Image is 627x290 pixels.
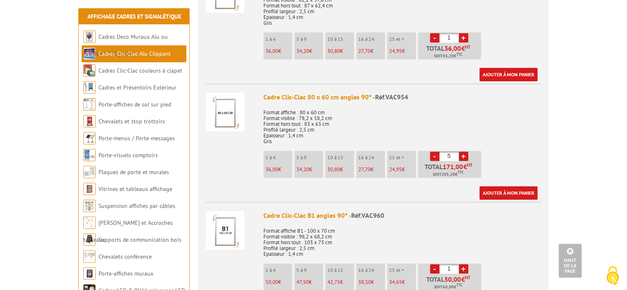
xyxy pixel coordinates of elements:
[461,45,465,52] span: €
[99,134,175,142] a: Porte-menus / Porte-messages
[389,36,416,42] p: 25 et +
[327,267,354,273] p: 10 à 15
[433,171,464,178] span: Soit €
[296,278,309,285] span: 47,50
[434,53,463,59] span: Soit €
[296,167,323,172] p: €
[296,36,323,42] p: 5 à 9
[265,267,292,273] p: 1 à 4
[296,279,323,285] p: €
[83,200,96,212] img: Suspension affiches par câbles
[465,275,470,281] sup: HT
[83,31,96,43] img: Cadres Deco Muraux Alu ou Bois
[263,211,541,220] div: Cadre Clic-Clac B1 angles 90° -
[458,170,464,174] sup: TTC
[351,211,384,219] span: Réf.VAC960
[327,155,354,160] p: 10 à 15
[265,36,292,42] p: 1 à 4
[420,163,481,178] p: Total
[430,264,439,273] a: -
[83,183,96,195] img: Vitrines et tableaux affichage
[389,48,416,54] p: €
[443,53,454,59] span: 43,20
[99,168,169,176] a: Plaques de porte et murales
[358,167,385,172] p: €
[327,278,340,285] span: 42,75
[296,155,323,160] p: 5 à 9
[358,278,371,285] span: 38,50
[83,64,96,77] img: Cadres Clic-Clac couleurs à clapet
[358,279,385,285] p: €
[358,166,371,173] span: 27,70
[263,104,541,144] p: Format affiche : 80 x 60 cm Format visible : 78,2 x 58,2 cm Format hors tout : 83 x 63 cm Profilé...
[265,167,292,172] p: €
[83,81,96,94] img: Cadres et Présentoirs Extérieur
[265,48,292,54] p: €
[389,155,416,160] p: 25 et +
[327,47,340,54] span: 30,80
[327,166,340,173] span: 30,80
[467,162,472,168] sup: HT
[444,45,461,52] span: 36,00
[441,171,455,178] span: 205,20
[83,132,96,144] img: Porte-menus / Porte-messages
[87,13,181,20] a: Affichage Cadres et Signalétique
[389,278,402,285] span: 34,65
[430,151,439,161] a: -
[83,115,96,127] img: Chevalets et stop trottoirs
[375,93,408,101] span: Réf.VAC954
[389,279,416,285] p: €
[265,278,278,285] span: 50,00
[265,279,292,285] p: €
[296,166,309,173] span: 34,20
[479,186,538,200] a: Ajouter à mon panier
[99,151,158,159] a: Porte-visuels comptoirs
[443,163,463,170] span: 171,00
[420,45,481,59] p: Total
[456,283,463,287] sup: TTC
[358,48,385,54] p: €
[389,166,402,173] span: 24,95
[83,98,96,111] img: Porte-affiches de sol sur pied
[327,167,354,172] p: €
[479,68,538,81] a: Ajouter à mon panier
[99,50,171,57] a: Cadres Clic-Clac Alu Clippant
[358,47,371,54] span: 27,70
[389,167,416,172] p: €
[83,149,96,161] img: Porte-visuels comptoirs
[327,48,354,54] p: €
[358,267,385,273] p: 16 à 24
[296,47,309,54] span: 34,20
[430,33,439,42] a: -
[296,267,323,273] p: 5 à 9
[83,33,168,57] a: Cadres Deco Muraux Alu ou [GEOGRAPHIC_DATA]
[83,166,96,178] img: Plaques de porte et murales
[265,47,278,54] span: 36,00
[83,217,96,229] img: Cimaises et Accroches tableaux
[461,276,465,283] span: €
[327,279,354,285] p: €
[206,211,244,250] img: Cadre Clic-Clac B1 angles 90°
[265,155,292,160] p: 1 à 4
[99,84,176,91] a: Cadres et Présentoirs Extérieur
[83,219,173,243] a: [PERSON_NAME] et Accroches tableaux
[99,202,175,210] a: Suspension affiches par câbles
[459,264,468,273] a: +
[263,92,541,102] div: Cadre Clic-Clac 80 x 60 cm angles 90° -
[99,185,172,193] a: Vitrines et tableaux affichage
[444,276,461,283] span: 50,00
[456,52,463,57] sup: TTC
[99,101,171,108] a: Porte-affiches de sol sur pied
[459,33,468,42] a: +
[598,262,627,290] button: Cookies (fenêtre modale)
[459,151,468,161] a: +
[389,47,402,54] span: 24,95
[463,163,467,170] span: €
[559,244,582,278] a: Haut de la page
[358,36,385,42] p: 16 à 24
[389,267,416,273] p: 25 et +
[99,118,165,125] a: Chevalets et stop trottoirs
[99,67,182,74] a: Cadres Clic-Clac couleurs à clapet
[358,155,385,160] p: 16 à 24
[206,92,244,131] img: Cadre Clic-Clac 80 x 60 cm angles 90°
